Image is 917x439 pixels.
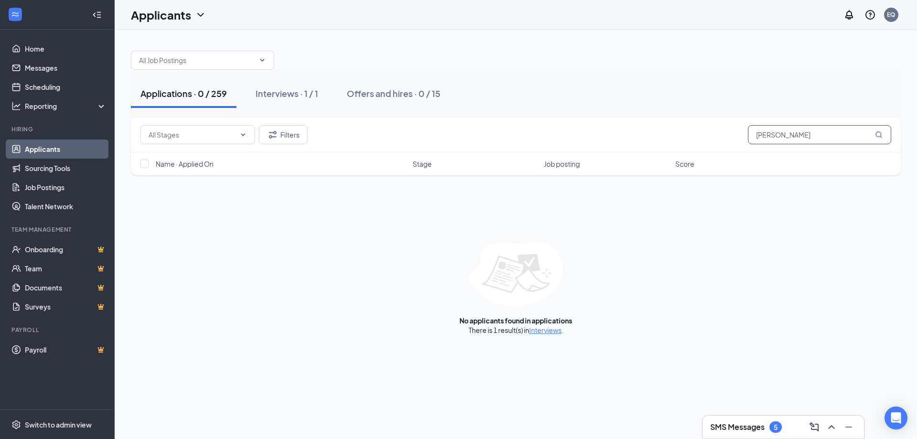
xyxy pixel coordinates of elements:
[25,39,107,58] a: Home
[156,159,213,169] span: Name · Applied On
[459,316,572,325] div: No applicants found in applications
[544,159,580,169] span: Job posting
[140,87,227,99] div: Applications · 0 / 259
[25,159,107,178] a: Sourcing Tools
[25,278,107,297] a: DocumentsCrown
[748,125,891,144] input: Search in applications
[25,101,107,111] div: Reporting
[826,421,837,433] svg: ChevronUp
[25,58,107,77] a: Messages
[843,9,855,21] svg: Notifications
[841,419,856,435] button: Minimize
[195,9,206,21] svg: ChevronDown
[529,326,562,334] a: Interviews
[25,240,107,259] a: OnboardingCrown
[809,421,820,433] svg: ComposeMessage
[11,420,21,429] svg: Settings
[469,325,564,335] div: There is 1 result(s) in .
[139,55,255,65] input: All Job Postings
[11,10,20,19] svg: WorkstreamLogo
[149,129,235,140] input: All Stages
[25,420,92,429] div: Switch to admin view
[258,56,266,64] svg: ChevronDown
[267,129,278,140] svg: Filter
[25,197,107,216] a: Talent Network
[843,421,854,433] svg: Minimize
[469,242,563,306] img: empty-state
[25,259,107,278] a: TeamCrown
[25,139,107,159] a: Applicants
[92,10,102,20] svg: Collapse
[25,297,107,316] a: SurveysCrown
[11,125,105,133] div: Hiring
[807,419,822,435] button: ComposeMessage
[256,87,318,99] div: Interviews · 1 / 1
[25,178,107,197] a: Job Postings
[25,77,107,96] a: Scheduling
[347,87,440,99] div: Offers and hires · 0 / 15
[25,340,107,359] a: PayrollCrown
[864,9,876,21] svg: QuestionInfo
[11,326,105,334] div: Payroll
[259,125,308,144] button: Filter Filters
[887,11,896,19] div: EQ
[11,101,21,111] svg: Analysis
[131,7,191,23] h1: Applicants
[875,131,883,139] svg: MagnifyingGlass
[11,225,105,234] div: Team Management
[885,407,907,429] div: Open Intercom Messenger
[824,419,839,435] button: ChevronUp
[675,159,694,169] span: Score
[239,131,247,139] svg: ChevronDown
[413,159,432,169] span: Stage
[710,422,765,432] h3: SMS Messages
[774,423,778,431] div: 5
